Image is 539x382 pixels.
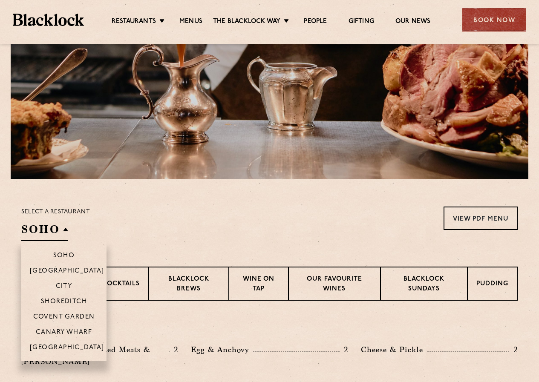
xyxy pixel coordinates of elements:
img: BL_Textured_Logo-footer-cropped.svg [13,14,84,26]
p: Cheese & Pickle [361,344,427,356]
p: Cocktails [102,279,140,290]
p: Blacklock Brews [158,275,220,295]
p: Egg & Anchovy [191,344,253,356]
a: Restaurants [112,17,156,27]
a: Gifting [349,17,374,27]
div: Book Now [462,8,526,32]
a: View PDF Menu [444,207,518,230]
p: Shoreditch [41,298,87,307]
p: Soho [53,252,75,261]
a: Our News [395,17,431,27]
a: Menus [179,17,202,27]
h3: Pre Chop Bites [21,322,518,333]
h2: SOHO [21,222,68,241]
p: Select a restaurant [21,207,90,218]
p: 2 [170,344,178,355]
p: 2 [509,344,518,355]
p: Wine on Tap [238,275,280,295]
p: Covent Garden [33,313,95,322]
p: City [56,283,72,291]
p: Blacklock Sundays [389,275,458,295]
p: [GEOGRAPHIC_DATA] [30,267,104,276]
p: Pudding [476,279,508,290]
p: Canary Wharf [36,329,92,337]
p: 2 [340,344,348,355]
a: The Blacklock Way [213,17,280,27]
p: [GEOGRAPHIC_DATA] [30,344,104,353]
p: Our favourite wines [297,275,371,295]
a: People [304,17,327,27]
